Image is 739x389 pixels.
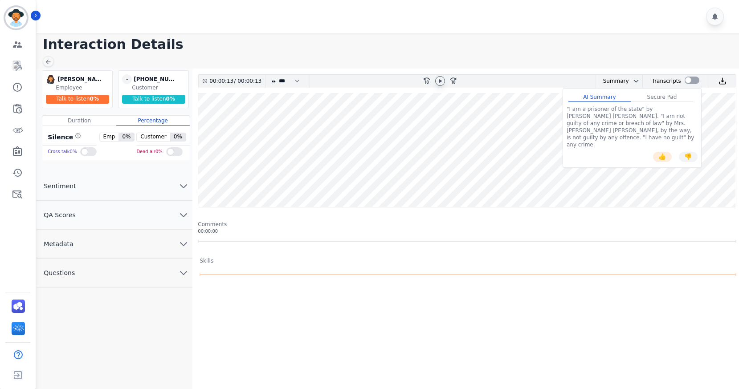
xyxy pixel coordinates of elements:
button: Sentiment chevron down [37,172,192,201]
div: Secure Pad [631,92,693,102]
button: Metadata chevron down [37,230,192,259]
div: Cross talk 0 % [48,146,77,158]
div: 00:00:00 [198,228,736,235]
div: Comments [198,221,736,228]
span: Customer [137,133,170,141]
span: QA Scores [37,211,83,219]
button: Questions chevron down [37,259,192,288]
div: Employee [56,84,110,91]
span: 0 % [90,96,99,102]
button: QA Scores chevron down [37,201,192,230]
h1: Interaction Details [43,36,739,53]
span: Emp [100,133,119,141]
div: Summary [596,75,629,88]
div: [PHONE_NUMBER] [134,74,178,84]
button: chevron down [629,77,640,85]
svg: chevron down [633,77,640,85]
svg: chevron down [178,267,189,278]
span: Sentiment [37,182,83,190]
svg: chevron down [178,210,189,220]
div: / [209,75,264,88]
button: 👎 [679,152,698,162]
div: 00:00:13 [209,75,234,88]
div: Customer [132,84,187,91]
span: - [122,74,132,84]
span: 0 % [166,96,175,102]
div: Percentage [116,116,190,126]
div: Dead air 0 % [136,146,162,158]
div: AI Summary [568,92,631,102]
div: Transcripts [652,75,681,88]
img: Bordered avatar [5,7,27,28]
div: Talk to listen [46,95,109,104]
button: 👍 [653,152,672,162]
span: Metadata [37,239,80,248]
div: Skills [200,257,213,264]
div: 00:00:13 [236,75,260,88]
span: 0 % [170,133,186,141]
span: 0 % [118,133,134,141]
div: Talk to listen [122,95,185,104]
div: "I am a prisoner of the state" by [PERSON_NAME] [PERSON_NAME]. "I am not guilty of any crime or b... [567,105,698,148]
div: [PERSON_NAME] [57,74,102,84]
img: download audio [719,77,727,85]
span: Questions [37,268,82,277]
svg: chevron down [178,181,189,191]
div: Duration [42,116,116,126]
div: Silence [46,133,81,142]
svg: chevron down [178,239,189,249]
